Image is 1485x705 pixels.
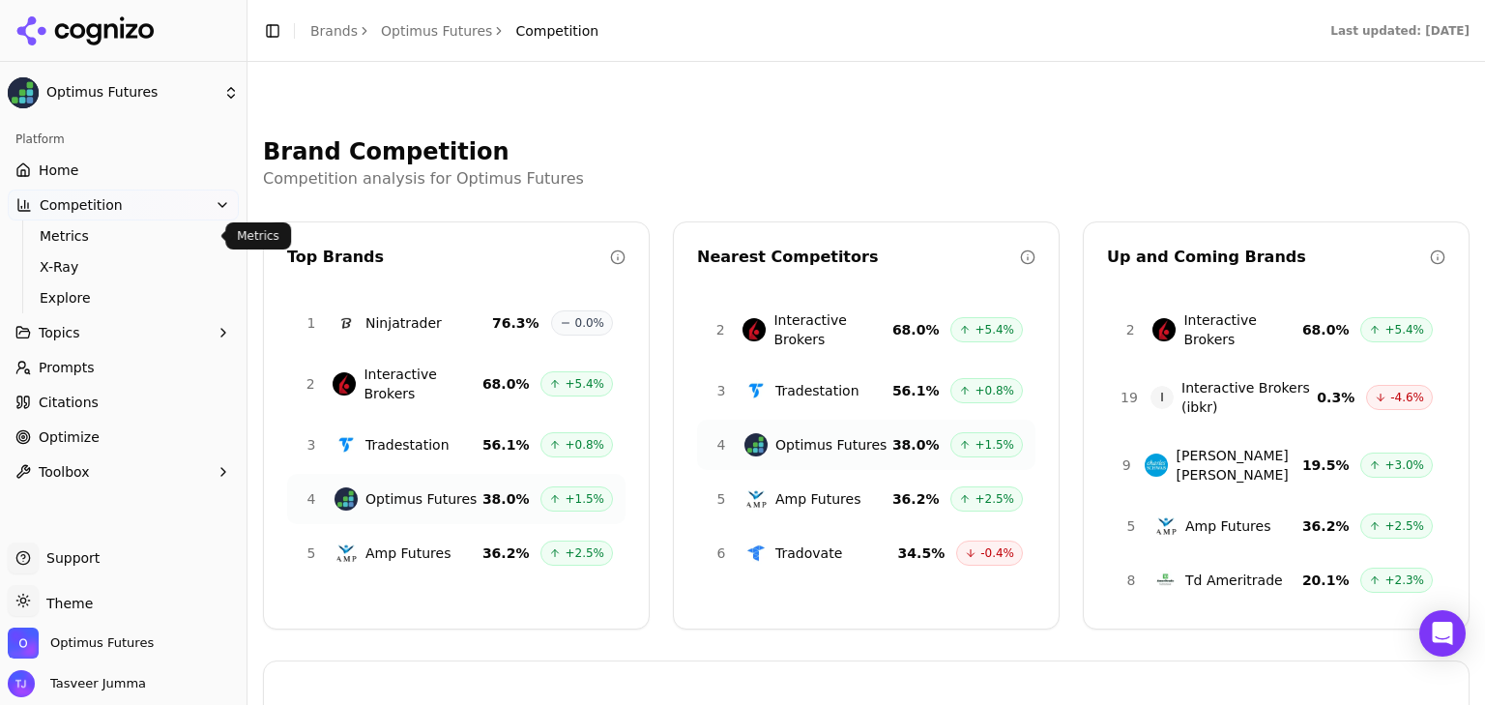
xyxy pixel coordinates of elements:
[300,435,323,455] span: 3
[492,313,539,333] span: 76.3 %
[744,433,768,456] img: Optimus Futures
[8,190,239,220] button: Competition
[744,379,768,402] img: Tradestation
[1154,514,1178,538] img: Amp Futures
[365,435,450,455] span: Tradestation
[1181,378,1317,417] span: Interactive Brokers (ibkr)
[710,489,733,509] span: 5
[565,545,604,561] span: +2.5%
[775,381,859,400] span: Tradestation
[32,222,216,250] a: Metrics
[773,310,891,349] span: Interactive Brokers
[39,427,100,447] span: Optimize
[1176,446,1301,485] span: [PERSON_NAME] [PERSON_NAME]
[775,435,887,455] span: Optimus Futures
[8,628,154,659] button: Open organization switcher
[892,381,940,400] span: 56.1 %
[8,387,239,418] a: Citations
[263,136,1470,167] h2: Brand Competition
[1384,457,1424,473] span: +3.0%
[1107,246,1430,269] div: Up and Coming Brands
[39,323,80,342] span: Topics
[898,543,946,563] span: 34.5 %
[744,542,768,565] img: Tradovate
[8,670,35,697] img: Tasveer Jumma
[1384,518,1424,534] span: +2.5%
[1302,455,1350,475] span: 19.5 %
[575,315,605,331] span: 0.0%
[1152,318,1176,341] img: Interactive Brokers
[710,381,733,400] span: 3
[697,246,1020,269] div: Nearest Competitors
[43,675,146,692] span: Tasveer Jumma
[32,284,216,311] a: Explore
[237,228,279,244] p: Metrics
[1120,320,1141,339] span: 2
[46,84,216,102] span: Optimus Futures
[365,489,477,509] span: Optimus Futures
[50,634,154,652] span: Optimus Futures
[364,365,481,403] span: Interactive Brokers
[310,23,358,39] a: Brands
[975,383,1014,398] span: +0.8%
[300,374,321,394] span: 2
[32,253,216,280] a: X-Ray
[1302,320,1350,339] span: 68.0 %
[565,437,604,453] span: +0.8%
[40,288,208,308] span: Explore
[710,543,733,563] span: 6
[365,543,451,563] span: Amp Futures
[1185,516,1270,536] span: Amp Futures
[39,548,100,568] span: Support
[8,317,239,348] button: Topics
[1317,388,1354,407] span: 0.3 %
[8,77,39,108] img: Optimus Futures
[1120,571,1143,590] span: 8
[1150,386,1174,409] span: I
[335,433,358,456] img: Tradestation
[482,543,530,563] span: 36.2 %
[8,422,239,453] a: Optimize
[482,489,530,509] span: 38.0 %
[1384,322,1424,338] span: +5.4%
[39,161,78,180] span: Home
[8,155,239,186] a: Home
[300,543,323,563] span: 5
[39,358,95,377] span: Prompts
[892,320,940,339] span: 68.0 %
[1183,310,1301,349] span: Interactive Brokers
[1390,390,1424,405] span: -4.6%
[300,489,323,509] span: 4
[710,435,733,455] span: 4
[1120,455,1133,475] span: 9
[335,542,358,565] img: Amp Futures
[300,313,323,333] span: 1
[1120,516,1143,536] span: 5
[1185,571,1283,590] span: Td Ameritrade
[975,322,1014,338] span: +5.4%
[40,226,208,246] span: Metrics
[1120,388,1139,407] span: 19
[892,489,940,509] span: 36.2 %
[365,313,442,333] span: Ninjatrader
[775,543,842,563] span: Tradovate
[515,21,598,41] span: Competition
[8,670,146,697] button: Open user button
[8,124,239,155] div: Platform
[1302,571,1350,590] span: 20.1 %
[980,545,1014,561] span: -0.4%
[40,195,123,215] span: Competition
[39,462,90,482] span: Toolbox
[381,21,492,41] a: Optimus Futures
[1330,23,1470,39] div: Last updated: [DATE]
[335,487,358,511] img: Optimus Futures
[39,596,93,611] span: Theme
[1419,610,1466,657] div: Open Intercom Messenger
[1384,573,1424,588] span: +2.3%
[710,320,731,339] span: 2
[8,628,39,659] img: Optimus Futures
[975,491,1014,507] span: +2.5%
[775,489,860,509] span: Amp Futures
[565,376,604,392] span: +5.4%
[40,257,208,277] span: X-Ray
